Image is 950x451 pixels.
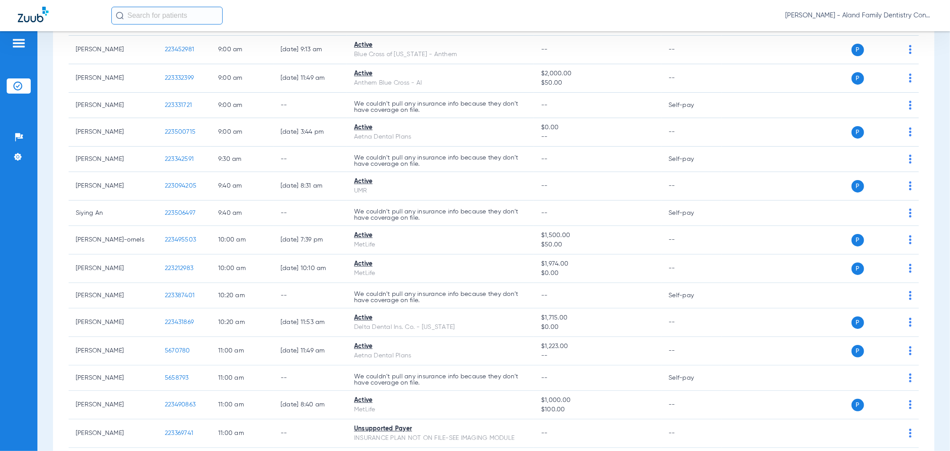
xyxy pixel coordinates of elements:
[541,156,548,162] span: --
[909,400,912,409] img: group-dot-blue.svg
[354,373,527,386] p: We couldn’t pull any insurance info because they don’t have coverage on file.
[541,396,654,405] span: $1,000.00
[165,292,195,299] span: 223387401
[354,50,527,59] div: Blue Cross of [US_STATE] - Anthem
[661,201,722,226] td: Self-pay
[273,308,347,337] td: [DATE] 11:53 AM
[165,265,193,271] span: 223212983
[211,365,273,391] td: 11:00 AM
[116,12,124,20] img: Search Icon
[211,118,273,147] td: 9:00 AM
[354,155,527,167] p: We couldn’t pull any insurance info because they don’t have coverage on file.
[852,399,864,411] span: P
[273,226,347,254] td: [DATE] 7:39 PM
[69,226,158,254] td: [PERSON_NAME]-ornels
[165,319,194,325] span: 223431869
[661,147,722,172] td: Self-pay
[541,210,548,216] span: --
[541,123,654,132] span: $0.00
[909,373,912,382] img: group-dot-blue.svg
[852,180,864,193] span: P
[354,434,527,443] div: INSURANCE PLAN NOT ON FILE-SEE IMAGING MODULE
[273,147,347,172] td: --
[354,209,527,221] p: We couldn’t pull any insurance info because they don’t have coverage on file.
[354,41,527,50] div: Active
[661,391,722,419] td: --
[69,337,158,365] td: [PERSON_NAME]
[211,283,273,308] td: 10:20 AM
[541,342,654,351] span: $1,223.00
[661,172,722,201] td: --
[165,402,196,408] span: 223490863
[905,408,950,451] iframe: Chat Widget
[273,93,347,118] td: --
[909,264,912,273] img: group-dot-blue.svg
[852,44,864,56] span: P
[354,313,527,323] div: Active
[541,323,654,332] span: $0.00
[273,254,347,283] td: [DATE] 10:10 AM
[165,129,196,135] span: 223500715
[909,101,912,110] img: group-dot-blue.svg
[69,36,158,64] td: [PERSON_NAME]
[354,323,527,332] div: Delta Dental Ins. Co. - [US_STATE]
[661,308,722,337] td: --
[909,346,912,355] img: group-dot-blue.svg
[111,7,223,25] input: Search for patients
[909,318,912,327] img: group-dot-blue.svg
[211,172,273,201] td: 9:40 AM
[165,102,192,108] span: 223331721
[354,132,527,142] div: Aetna Dental Plans
[354,424,527,434] div: Unsupported Payer
[69,172,158,201] td: [PERSON_NAME]
[69,419,158,448] td: [PERSON_NAME]
[211,226,273,254] td: 10:00 AM
[354,78,527,88] div: Anthem Blue Cross - AI
[273,365,347,391] td: --
[909,291,912,300] img: group-dot-blue.svg
[273,283,347,308] td: --
[165,237,196,243] span: 223495503
[661,118,722,147] td: --
[273,118,347,147] td: [DATE] 3:44 PM
[909,74,912,82] img: group-dot-blue.svg
[211,254,273,283] td: 10:00 AM
[541,351,654,361] span: --
[165,430,193,436] span: 223369741
[909,235,912,244] img: group-dot-blue.svg
[541,132,654,142] span: --
[541,183,548,189] span: --
[165,210,196,216] span: 223506497
[852,126,864,139] span: P
[273,201,347,226] td: --
[909,209,912,217] img: group-dot-blue.svg
[661,365,722,391] td: Self-pay
[661,337,722,365] td: --
[354,269,527,278] div: MetLife
[541,231,654,240] span: $1,500.00
[354,396,527,405] div: Active
[541,102,548,108] span: --
[661,226,722,254] td: --
[211,391,273,419] td: 11:00 AM
[661,283,722,308] td: Self-pay
[785,11,932,20] span: [PERSON_NAME] - Aland Family Dentistry Continental
[165,156,194,162] span: 223342591
[909,45,912,54] img: group-dot-blue.svg
[541,375,548,381] span: --
[354,69,527,78] div: Active
[354,405,527,414] div: MetLife
[541,292,548,299] span: --
[354,177,527,186] div: Active
[211,308,273,337] td: 10:20 AM
[852,262,864,275] span: P
[273,36,347,64] td: [DATE] 9:13 AM
[909,181,912,190] img: group-dot-blue.svg
[354,123,527,132] div: Active
[661,36,722,64] td: --
[541,313,654,323] span: $1,715.00
[273,172,347,201] td: [DATE] 8:31 AM
[273,391,347,419] td: [DATE] 8:40 AM
[273,64,347,93] td: [DATE] 11:49 AM
[354,231,527,240] div: Active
